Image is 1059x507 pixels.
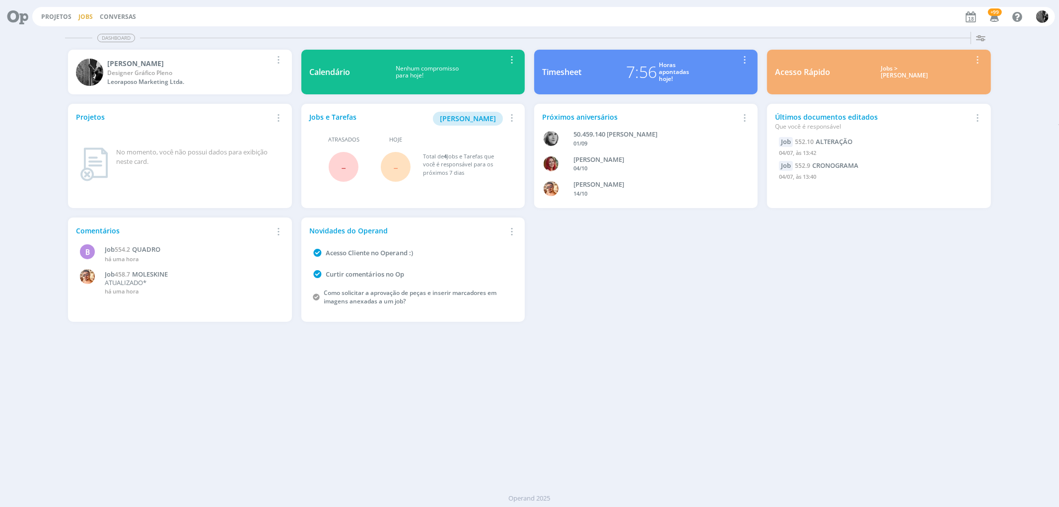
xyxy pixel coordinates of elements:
[80,147,108,181] img: dashboard_not_found.png
[309,66,350,78] div: Calendário
[542,112,738,122] div: Próximos aniversários
[988,8,1002,16] span: +99
[107,69,272,77] div: Designer Gráfico Pleno
[626,60,657,84] div: 7:56
[779,161,793,171] div: Job
[75,13,96,21] button: Jobs
[444,152,447,160] span: 4
[795,137,852,146] a: 552.10ALTERAÇÃO
[1036,8,1049,25] button: P
[76,59,103,86] img: P
[68,50,291,94] a: P[PERSON_NAME]Designer Gráfico PlenoLeoraposo Marketing Ltda.
[105,246,278,254] a: Job554.2QUADRO
[309,112,505,126] div: Jobs e Tarefas
[534,50,758,94] a: Timesheet7:56Horasapontadashoje!
[326,248,413,257] a: Acesso Cliente no Operand :)
[544,181,559,196] img: V
[78,12,93,21] a: Jobs
[433,113,503,123] a: [PERSON_NAME]
[544,131,559,146] img: J
[433,112,503,126] button: [PERSON_NAME]
[795,161,858,170] a: 552.9CRONOGRAMA
[309,225,505,236] div: Novidades do Operand
[779,171,979,185] div: 04/07, às 13:40
[389,136,402,144] span: Hoje
[41,12,71,21] a: Projetos
[107,58,272,69] div: Pablo
[574,155,734,165] div: GIOVANA DE OLIVEIRA PERSINOTI
[132,245,160,254] span: QUADRO
[574,130,734,140] div: 50.459.140 JANAÍNA LUNA FERRO
[100,12,136,21] a: Conversas
[80,244,95,259] div: B
[795,161,810,170] span: 552.9
[542,66,581,78] div: Timesheet
[116,147,280,167] div: No momento, você não possui dados para exibição neste card.
[324,289,496,305] a: Como solicitar a aprovação de peças e inserir marcadores em imagens anexadas a um job?
[115,270,130,279] span: 458.7
[80,269,95,284] img: V
[659,62,689,83] div: Horas apontadas hoje!
[795,138,814,146] span: 552.10
[326,270,404,279] a: Curtir comentários no Op
[76,225,272,236] div: Comentários
[341,156,346,177] span: -
[105,288,139,295] span: há uma hora
[775,66,830,78] div: Acesso Rápido
[574,164,588,172] span: 04/10
[38,13,74,21] button: Projetos
[105,279,278,287] p: ATUALIZADO*
[132,270,168,279] span: MOLESKINE
[775,112,971,131] div: Últimos documentos editados
[574,190,588,197] span: 14/10
[838,65,971,79] div: Jobs > [PERSON_NAME]
[812,161,858,170] span: CRONOGRAMA
[105,271,278,279] a: Job458.7MOLESKINE
[779,137,793,147] div: Job
[97,13,139,21] button: Conversas
[97,34,135,42] span: Dashboard
[816,137,852,146] span: ALTERAÇÃO
[393,156,398,177] span: -
[440,114,496,123] span: [PERSON_NAME]
[574,140,588,147] span: 01/09
[574,180,734,190] div: VICTOR MIRON COUTO
[775,122,971,131] div: Que você é responsável
[423,152,507,177] div: Total de Jobs e Tarefas que você é responsável para os próximos 7 dias
[984,8,1004,26] button: +99
[107,77,272,86] div: Leoraposo Marketing Ltda.
[779,147,979,161] div: 04/07, às 13:42
[105,255,139,263] span: há uma hora
[115,245,130,254] span: 554.2
[76,112,272,122] div: Projetos
[1036,10,1049,23] img: P
[328,136,359,144] span: Atrasados
[350,65,505,79] div: Nenhum compromisso para hoje!
[544,156,559,171] img: G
